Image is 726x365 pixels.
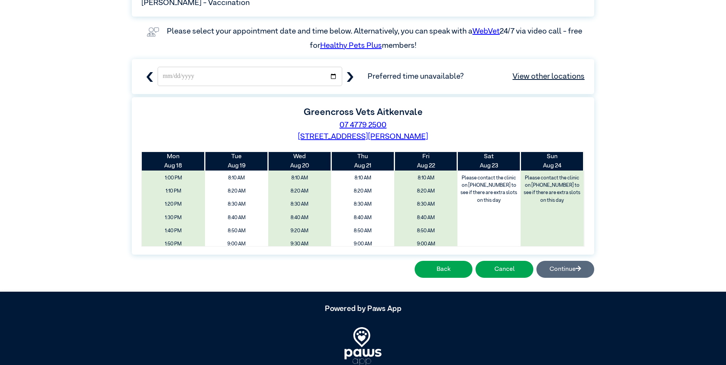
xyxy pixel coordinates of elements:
a: Healthy Pets Plus [320,42,382,49]
span: 8:20 AM [397,186,455,197]
a: 07 4779 2500 [339,121,387,129]
a: WebVet [472,27,500,35]
span: 1:50 PM [145,238,202,250]
button: Back [415,261,472,278]
span: 8:40 AM [208,212,266,223]
span: 8:40 AM [271,212,329,223]
th: Aug 24 [521,152,584,171]
span: 8:10 AM [397,172,455,184]
span: 9:00 AM [397,238,455,250]
span: 1:40 PM [145,225,202,237]
span: 9:30 AM [271,238,329,250]
span: 8:10 AM [334,172,392,184]
span: 1:20 PM [145,199,202,210]
span: 8:40 AM [334,212,392,223]
span: 8:50 AM [208,225,266,237]
a: [STREET_ADDRESS][PERSON_NAME] [298,133,428,140]
a: View other locations [513,71,585,82]
span: 1:10 PM [145,186,202,197]
span: 8:10 AM [208,172,266,184]
label: Please select your appointment date and time below. Alternatively, you can speak with a 24/7 via ... [167,27,584,49]
th: Aug 22 [394,152,457,171]
button: Cancel [476,261,533,278]
span: 8:30 AM [208,199,266,210]
span: 8:30 AM [271,199,329,210]
span: 8:40 AM [397,212,455,223]
span: 8:30 AM [397,199,455,210]
label: Please contact the clinic on [PHONE_NUMBER] to see if there are extra slots on this day [521,172,583,206]
span: 8:30 AM [334,199,392,210]
span: 8:20 AM [271,186,329,197]
img: vet [144,24,162,40]
span: 8:20 AM [208,186,266,197]
span: 8:20 AM [334,186,392,197]
th: Aug 21 [331,152,394,171]
span: 8:50 AM [397,225,455,237]
span: 9:00 AM [334,238,392,250]
th: Aug 23 [457,152,521,171]
span: 1:30 PM [145,212,202,223]
h5: Powered by Paws App [132,304,594,313]
span: 8:10 AM [271,172,329,184]
span: 9:20 AM [271,225,329,237]
th: Aug 20 [268,152,331,171]
label: Greencross Vets Aitkenvale [304,108,423,117]
th: Aug 19 [205,152,268,171]
span: 9:00 AM [208,238,266,250]
th: Aug 18 [142,152,205,171]
span: 8:50 AM [334,225,392,237]
label: Please contact the clinic on [PHONE_NUMBER] to see if there are extra slots on this day [458,172,520,206]
span: Preferred time unavailable? [368,71,585,82]
span: 1:00 PM [145,172,202,184]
